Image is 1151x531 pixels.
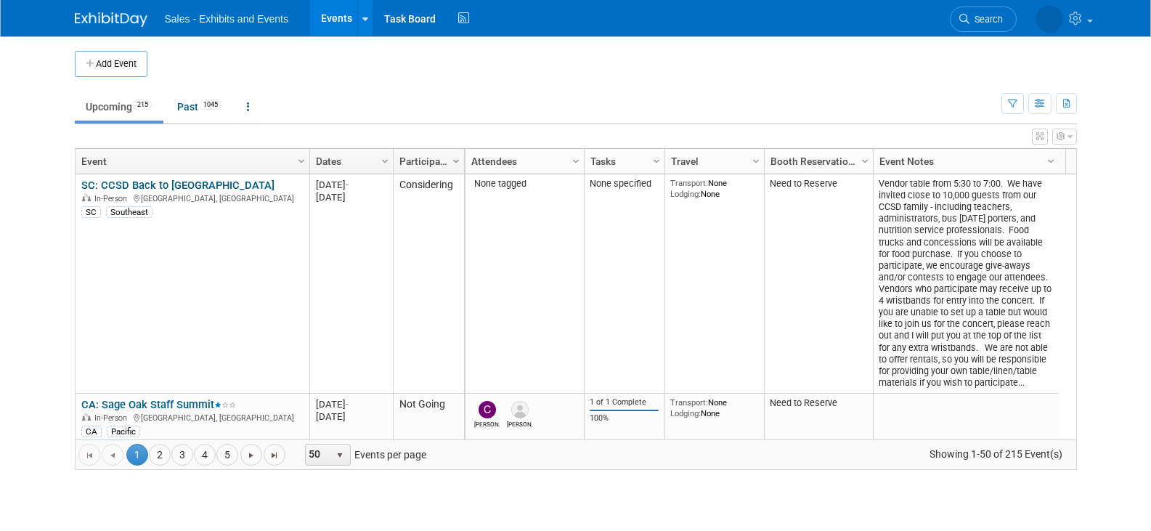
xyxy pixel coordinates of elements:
[346,179,349,190] span: -
[81,179,274,192] a: SC: CCSD Back to [GEOGRAPHIC_DATA]
[245,450,257,461] span: Go to the next page
[165,13,288,25] span: Sales - Exhibits and Events
[296,155,307,167] span: Column Settings
[286,444,441,466] span: Events per page
[78,444,100,466] a: Go to the first page
[670,178,708,188] span: Transport:
[507,418,532,428] div: Alicia Weeks
[81,398,236,411] a: CA: Sage Oak Staff Summit
[448,149,464,171] a: Column Settings
[393,174,464,394] td: Considering
[75,51,147,77] button: Add Event
[568,149,584,171] a: Column Settings
[770,149,863,174] a: Booth Reservation Status
[479,401,496,418] img: Christine Lurz
[748,149,764,171] a: Column Settings
[570,155,582,167] span: Column Settings
[102,444,123,466] a: Go to the previous page
[316,149,383,174] a: Dates
[107,450,118,461] span: Go to the previous page
[950,7,1017,32] a: Search
[240,444,262,466] a: Go to the next page
[590,178,659,190] div: None specified
[450,155,462,167] span: Column Settings
[471,149,574,174] a: Attendees
[670,397,708,408] span: Transport:
[670,189,701,199] span: Lodging:
[346,399,349,410] span: -
[670,178,758,199] div: None None
[471,178,578,190] div: None tagged
[316,410,386,423] div: [DATE]
[750,155,762,167] span: Column Settings
[94,194,131,203] span: In-Person
[81,411,303,423] div: [GEOGRAPHIC_DATA], [GEOGRAPHIC_DATA]
[859,155,871,167] span: Column Settings
[879,149,1049,174] a: Event Notes
[84,450,95,461] span: Go to the first page
[969,14,1003,25] span: Search
[81,192,303,204] div: [GEOGRAPHIC_DATA], [GEOGRAPHIC_DATA]
[81,426,102,437] div: CA
[393,394,464,443] td: Not Going
[81,149,300,174] a: Event
[269,450,280,461] span: Go to the last page
[399,149,455,174] a: Participation
[107,426,140,437] div: Pacific
[670,397,758,418] div: None None
[171,444,193,466] a: 3
[75,93,163,121] a: Upcoming215
[264,444,285,466] a: Go to the last page
[334,450,346,461] span: select
[1043,149,1059,171] a: Column Settings
[377,149,393,171] a: Column Settings
[106,206,152,218] div: Southeast
[590,397,659,408] div: 1 of 1 Complete
[590,149,655,174] a: Tasks
[857,149,873,171] a: Column Settings
[306,445,330,465] span: 50
[94,413,131,423] span: In-Person
[379,155,391,167] span: Column Settings
[764,174,873,394] td: Need to Reserve
[316,179,386,191] div: [DATE]
[474,418,500,428] div: Christine Lurz
[648,149,664,171] a: Column Settings
[194,444,216,466] a: 4
[149,444,171,466] a: 2
[75,12,147,27] img: ExhibitDay
[133,100,152,110] span: 215
[126,444,148,466] span: 1
[916,444,1075,464] span: Showing 1-50 of 215 Event(s)
[511,401,529,418] img: Alicia Weeks
[651,155,662,167] span: Column Settings
[81,206,101,218] div: SC
[293,149,309,171] a: Column Settings
[82,413,91,421] img: In-Person Event
[216,444,238,466] a: 5
[166,93,233,121] a: Past1045
[82,194,91,201] img: In-Person Event
[671,149,755,174] a: Travel
[316,398,386,410] div: [DATE]
[1036,5,1063,33] img: Juli Toles
[199,100,222,110] span: 1045
[316,191,386,203] div: [DATE]
[1045,155,1057,167] span: Column Settings
[764,394,873,443] td: Need to Reserve
[873,174,1059,394] td: Vendor table from 5:30 to 7:00. We have invited close to 10,000 guests from our CCSD family - inc...
[590,413,659,423] div: 100%
[670,408,701,418] span: Lodging:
